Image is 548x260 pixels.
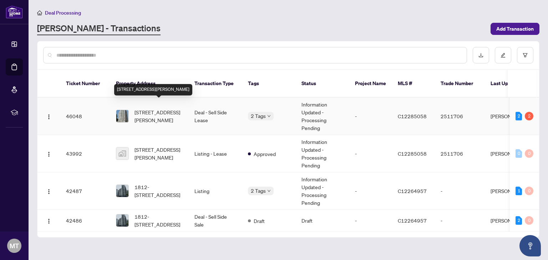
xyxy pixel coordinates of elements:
[496,23,534,35] span: Add Transaction
[43,185,55,197] button: Logo
[473,47,489,63] button: download
[46,189,52,194] img: Logo
[135,146,183,161] span: [STREET_ADDRESS][PERSON_NAME]
[398,113,427,119] span: C12285058
[60,98,110,135] td: 46048
[114,84,192,95] div: [STREET_ADDRESS][PERSON_NAME]
[495,47,511,63] button: edit
[485,210,538,232] td: [PERSON_NAME]
[435,98,485,135] td: 2511706
[60,172,110,210] td: 42487
[116,185,128,197] img: thumbnail-img
[189,135,242,172] td: Listing - Lease
[392,70,435,98] th: MLS #
[116,110,128,122] img: thumbnail-img
[491,23,539,35] button: Add Transaction
[116,147,128,160] img: thumbnail-img
[349,135,392,172] td: -
[251,112,266,120] span: 2 Tags
[435,172,485,210] td: -
[485,70,538,98] th: Last Updated By
[485,98,538,135] td: [PERSON_NAME]
[398,217,427,224] span: C12264957
[43,148,55,159] button: Logo
[398,150,427,157] span: C12285058
[398,188,427,194] span: C12264957
[525,216,533,225] div: 0
[43,215,55,226] button: Logo
[6,5,23,19] img: logo
[519,235,541,256] button: Open asap
[349,172,392,210] td: -
[189,98,242,135] td: Deal - Sell Side Lease
[110,70,189,98] th: Property Address
[45,10,81,16] span: Deal Processing
[516,112,522,120] div: 2
[254,150,276,158] span: Approved
[525,112,533,120] div: 2
[116,214,128,227] img: thumbnail-img
[523,53,528,58] span: filter
[296,98,349,135] td: Information Updated - Processing Pending
[254,217,265,225] span: Draft
[37,22,161,35] a: [PERSON_NAME] - Transactions
[478,53,483,58] span: download
[516,187,522,195] div: 1
[349,98,392,135] td: -
[189,70,242,98] th: Transaction Type
[516,149,522,158] div: 0
[189,210,242,232] td: Deal - Sell Side Sale
[37,10,42,15] span: home
[135,108,183,124] span: [STREET_ADDRESS][PERSON_NAME]
[296,172,349,210] td: Information Updated - Processing Pending
[517,47,533,63] button: filter
[60,135,110,172] td: 43992
[485,135,538,172] td: [PERSON_NAME]
[242,70,296,98] th: Tags
[435,70,485,98] th: Trade Number
[267,114,271,118] span: down
[296,135,349,172] td: Information Updated - Processing Pending
[46,218,52,224] img: Logo
[135,213,183,228] span: 1812-[STREET_ADDRESS]
[516,216,522,225] div: 2
[349,210,392,232] td: -
[46,151,52,157] img: Logo
[525,187,533,195] div: 0
[251,187,266,195] span: 2 Tags
[60,70,110,98] th: Ticket Number
[525,149,533,158] div: 0
[435,135,485,172] td: 2511706
[501,53,506,58] span: edit
[10,241,19,251] span: MT
[43,110,55,122] button: Logo
[435,210,485,232] td: -
[296,70,349,98] th: Status
[267,189,271,193] span: down
[485,172,538,210] td: [PERSON_NAME]
[296,210,349,232] td: Draft
[135,183,183,199] span: 1812-[STREET_ADDRESS]
[46,114,52,120] img: Logo
[349,70,392,98] th: Project Name
[60,210,110,232] td: 42486
[189,172,242,210] td: Listing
